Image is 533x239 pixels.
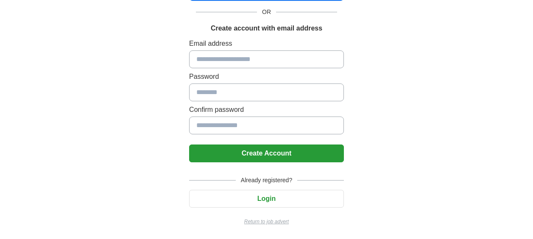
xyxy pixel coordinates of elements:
[189,195,344,202] a: Login
[189,39,344,49] label: Email address
[211,23,322,33] h1: Create account with email address
[189,145,344,162] button: Create Account
[189,72,344,82] label: Password
[189,190,344,208] button: Login
[189,105,344,115] label: Confirm password
[189,218,344,225] a: Return to job advert
[236,176,297,185] span: Already registered?
[257,8,276,17] span: OR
